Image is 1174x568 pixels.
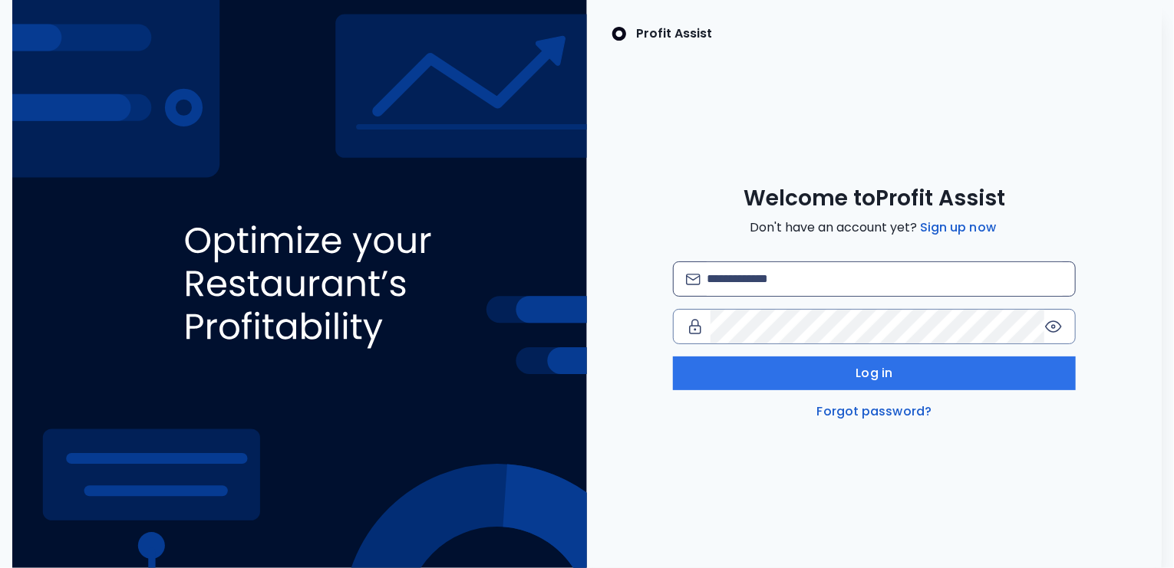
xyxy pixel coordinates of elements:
a: Forgot password? [814,402,935,421]
span: Welcome to Profit Assist [744,185,1005,212]
img: SpotOn Logo [612,25,627,43]
img: email [686,274,701,285]
p: Profit Assist [636,25,712,43]
span: Log in [856,364,893,382]
button: Log in [673,356,1076,390]
span: Don't have an account yet? [750,218,999,237]
a: Sign up now [917,218,999,237]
